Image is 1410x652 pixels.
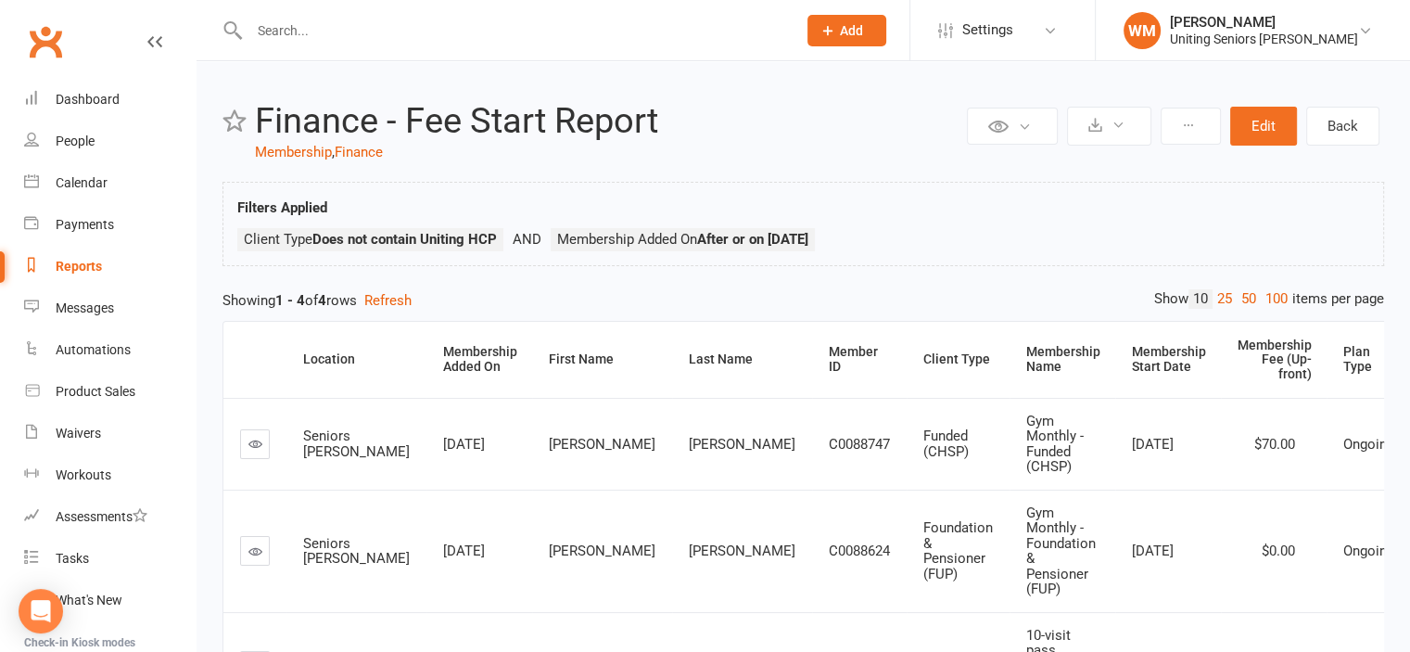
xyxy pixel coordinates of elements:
[807,15,886,46] button: Add
[1124,12,1161,49] div: WM
[1132,345,1206,374] div: Membership Start Date
[56,175,108,190] div: Calendar
[1238,339,1312,381] div: Membership Fee (Up-front)
[275,292,305,309] strong: 1 - 4
[1026,505,1096,598] span: Gym Monthly - Foundation & Pensioner (FUP)
[22,19,69,65] a: Clubworx
[332,144,335,160] span: ,
[443,543,485,559] span: [DATE]
[697,231,808,248] strong: After or on [DATE]
[1132,436,1174,453] span: [DATE]
[1254,436,1295,453] span: $70.00
[1261,289,1292,309] a: 100
[24,580,196,621] a: What's New
[689,543,795,559] span: [PERSON_NAME]
[829,543,890,559] span: C0088624
[318,292,326,309] strong: 4
[24,79,196,121] a: Dashboard
[1343,436,1394,453] span: Ongoing
[1026,413,1084,476] span: Gym Monthly - Funded (CHSP)
[962,9,1013,51] span: Settings
[1132,543,1174,559] span: [DATE]
[364,289,412,312] button: Refresh
[19,589,63,633] div: Open Intercom Messenger
[237,199,327,216] strong: Filters Applied
[24,246,196,288] a: Reports
[1188,289,1213,309] a: 10
[255,144,332,160] a: Membership
[443,436,485,453] span: [DATE]
[56,509,147,524] div: Assessments
[1154,289,1384,309] div: Show items per page
[56,217,114,232] div: Payments
[840,23,863,38] span: Add
[56,134,95,148] div: People
[56,551,89,566] div: Tasks
[244,231,497,248] span: Client Type
[255,102,962,141] h2: Finance - Fee Start Report
[56,384,135,399] div: Product Sales
[689,436,795,453] span: [PERSON_NAME]
[24,454,196,496] a: Workouts
[1026,345,1100,374] div: Membership Name
[56,300,114,315] div: Messages
[549,543,655,559] span: [PERSON_NAME]
[303,428,410,460] span: Seniors [PERSON_NAME]
[549,352,657,366] div: First Name
[56,426,101,441] div: Waivers
[335,144,383,160] a: Finance
[312,231,497,248] strong: Does not contain Uniting HCP
[24,329,196,371] a: Automations
[1343,345,1396,374] div: Plan Type
[56,259,102,274] div: Reports
[1237,289,1261,309] a: 50
[923,519,993,582] span: Foundation & Pensioner (FUP)
[24,121,196,162] a: People
[689,352,797,366] div: Last Name
[24,538,196,580] a: Tasks
[443,345,517,374] div: Membership Added On
[923,352,995,366] div: Client Type
[1213,289,1237,309] a: 25
[1343,543,1394,559] span: Ongoing
[56,593,122,607] div: What's New
[24,413,196,454] a: Waivers
[923,428,969,460] span: Funded (CHSP)
[56,467,111,482] div: Workouts
[24,288,196,329] a: Messages
[24,496,196,538] a: Assessments
[829,345,892,374] div: Member ID
[1170,14,1358,31] div: [PERSON_NAME]
[549,436,655,453] span: [PERSON_NAME]
[24,162,196,204] a: Calendar
[1230,107,1297,146] button: Edit
[56,92,120,107] div: Dashboard
[303,535,410,568] span: Seniors [PERSON_NAME]
[1262,543,1295,559] span: $0.00
[24,204,196,246] a: Payments
[557,231,808,248] span: Membership Added On
[24,371,196,413] a: Product Sales
[244,18,783,44] input: Search...
[56,342,131,357] div: Automations
[1306,107,1379,146] a: Back
[222,289,1384,312] div: Showing of rows
[1170,31,1358,47] div: Uniting Seniors [PERSON_NAME]
[303,352,412,366] div: Location
[829,436,890,453] span: C0088747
